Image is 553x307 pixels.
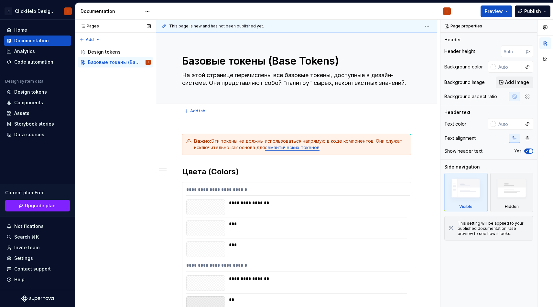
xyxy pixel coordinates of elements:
a: Data sources [4,129,71,140]
button: CClickHelp Design SystemI [1,4,74,18]
a: Upgrade plan [5,200,70,211]
div: Header text [444,109,471,116]
div: Analytics [14,48,35,55]
div: Search ⌘K [14,234,39,240]
button: Add tab [182,107,208,116]
input: Auto [496,61,522,73]
div: Design tokens [88,49,121,55]
div: I [68,9,69,14]
a: Home [4,25,71,35]
div: Design tokens [14,89,47,95]
div: Code automation [14,59,53,65]
a: Documentation [4,36,71,46]
div: Design system data [5,79,43,84]
div: Contact support [14,266,51,272]
div: Home [14,27,27,33]
span: Add image [505,79,529,86]
svg: Supernova Logo [21,295,54,302]
label: Yes [514,148,522,154]
div: Components [14,99,43,106]
span: Publish [524,8,541,15]
a: семантических токенов [265,145,320,150]
div: Header height [444,48,475,55]
div: Side navigation [444,164,480,170]
div: Documentation [81,8,142,15]
a: Settings [4,253,71,263]
div: Show header text [444,148,483,154]
button: Preview [481,5,512,17]
div: Text color [444,121,466,127]
div: Settings [14,255,33,261]
input: Auto [496,118,522,130]
div: I [447,9,448,14]
span: Add tab [190,108,205,114]
a: Design tokens [78,47,153,57]
div: Assets [14,110,29,117]
h2: Цвета (Colors) [182,167,411,177]
span: Add [86,37,94,42]
div: Help [14,276,25,283]
a: Analytics [4,46,71,56]
p: px [526,49,531,54]
a: Storybook stories [4,119,71,129]
input: Auto [501,46,526,57]
span: Preview [485,8,503,15]
button: Help [4,274,71,285]
div: Background color [444,64,483,70]
div: Visible [444,173,488,212]
div: Background image [444,79,485,86]
div: Background aspect ratio [444,93,497,100]
span: This page is new and has not been published yet. [169,24,264,29]
a: Components [4,97,71,108]
span: Upgrade plan [25,202,56,209]
a: Invite team [4,242,71,253]
div: Базовые токены (Base Tokens) [88,59,141,66]
button: Contact support [4,264,71,274]
div: Documentation [14,37,49,44]
div: Hidden [490,173,534,212]
button: Search ⌘K [4,232,71,242]
div: ClickHelp Design System [15,8,56,15]
a: Design tokens [4,87,71,97]
div: Invite team [14,244,39,251]
div: Current plan : Free [5,189,70,196]
div: Page tree [78,47,153,67]
div: This setting will be applied to your published documentation. Use preview to see how it looks. [458,221,529,236]
strong: Важно: [194,138,211,144]
div: Text alignment [444,135,476,141]
div: Data sources [14,131,44,138]
div: Pages [78,24,99,29]
button: Add [78,35,102,44]
div: Visible [459,204,472,209]
a: Базовые токены (Base Tokens)I [78,57,153,67]
button: Notifications [4,221,71,231]
button: Add image [496,77,533,88]
div: C [5,7,12,15]
a: Code automation [4,57,71,67]
div: Notifications [14,223,44,230]
div: Эти токены не должны использоваться напрямую в коде компонентов. Они служат исключительно как осн... [194,138,407,151]
textarea: На этой странице перечислены все базовые токены, доступные в дизайн-системе. Они представляют соб... [181,70,410,88]
a: Assets [4,108,71,118]
button: Publish [515,5,550,17]
div: Hidden [505,204,519,209]
div: Storybook stories [14,121,54,127]
div: Header [444,36,461,43]
textarea: Базовые токены (Base Tokens) [181,53,410,69]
